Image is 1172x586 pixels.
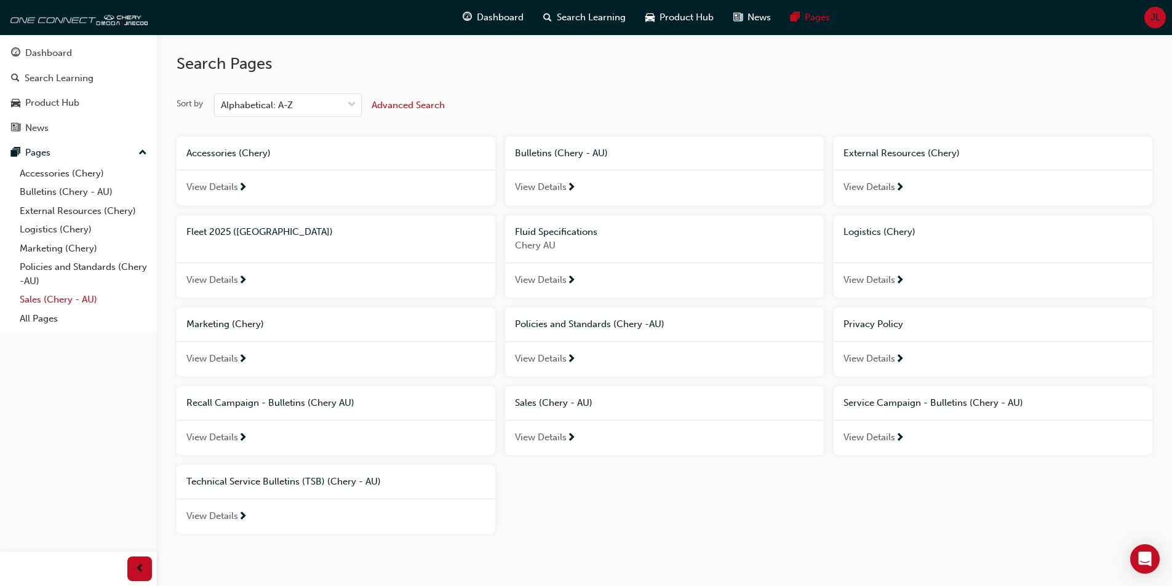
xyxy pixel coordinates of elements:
span: next-icon [895,354,904,365]
a: External Resources (Chery)View Details [834,137,1152,205]
span: next-icon [895,275,904,287]
button: Pages [5,141,152,164]
a: All Pages [15,309,152,328]
a: Bulletins (Chery - AU) [15,183,152,202]
a: pages-iconPages [781,5,840,30]
span: Sales (Chery - AU) [515,397,592,408]
a: News [5,117,152,140]
button: Advanced Search [372,93,445,117]
span: External Resources (Chery) [843,148,960,159]
span: View Details [515,180,567,194]
span: Logistics (Chery) [843,226,915,237]
span: guage-icon [11,48,20,59]
button: DashboardSearch LearningProduct HubNews [5,39,152,141]
span: news-icon [11,123,20,134]
span: View Details [515,273,567,287]
span: next-icon [238,354,247,365]
button: JL [1144,7,1166,28]
a: news-iconNews [724,5,781,30]
span: next-icon [567,433,576,444]
a: Policies and Standards (Chery -AU)View Details [505,307,824,376]
span: View Details [186,180,238,194]
a: search-iconSearch Learning [533,5,636,30]
span: View Details [843,273,895,287]
span: View Details [515,430,567,445]
span: pages-icon [11,148,20,159]
span: next-icon [567,275,576,287]
span: next-icon [238,512,247,523]
span: Bulletins (Chery - AU) [515,148,608,159]
a: Fluid SpecificationsChery AUView Details [505,215,824,298]
span: up-icon [138,145,147,161]
div: Sort by [177,98,203,110]
a: Sales (Chery - AU)View Details [505,386,824,455]
span: next-icon [895,433,904,444]
span: next-icon [238,275,247,287]
span: Privacy Policy [843,319,903,330]
a: Logistics (Chery) [15,220,152,239]
a: Logistics (Chery)View Details [834,215,1152,298]
span: search-icon [11,73,20,84]
span: down-icon [348,97,356,113]
a: car-iconProduct Hub [636,5,724,30]
span: View Details [843,352,895,366]
a: Dashboard [5,42,152,65]
a: Policies and Standards (Chery -AU) [15,258,152,290]
span: Accessories (Chery) [186,148,271,159]
span: prev-icon [135,561,145,577]
span: Advanced Search [372,100,445,111]
a: Privacy PolicyView Details [834,307,1152,376]
span: Pages [805,10,830,25]
a: Bulletins (Chery - AU)View Details [505,137,824,205]
span: pages-icon [791,10,800,25]
div: Open Intercom Messenger [1130,544,1160,574]
span: Fleet 2025 ([GEOGRAPHIC_DATA]) [186,226,333,237]
span: Policies and Standards (Chery -AU) [515,319,664,330]
a: Technical Service Bulletins (TSB) (Chery - AU)View Details [177,465,495,534]
div: Alphabetical: A-Z [221,98,293,113]
span: next-icon [567,354,576,365]
span: View Details [515,352,567,366]
span: Product Hub [660,10,714,25]
span: Technical Service Bulletins (TSB) (Chery - AU) [186,476,381,487]
span: View Details [186,352,238,366]
img: oneconnect [6,5,148,30]
span: next-icon [238,433,247,444]
a: Marketing (Chery) [15,239,152,258]
span: next-icon [567,183,576,194]
div: News [25,121,49,135]
span: Marketing (Chery) [186,319,264,330]
span: View Details [186,273,238,287]
div: Pages [25,146,50,160]
a: Fleet 2025 ([GEOGRAPHIC_DATA])View Details [177,215,495,298]
a: Sales (Chery - AU) [15,290,152,309]
a: Recall Campaign - Bulletins (Chery AU)View Details [177,386,495,455]
span: car-icon [645,10,655,25]
a: Accessories (Chery)View Details [177,137,495,205]
a: Search Learning [5,67,152,90]
a: guage-iconDashboard [453,5,533,30]
div: Product Hub [25,96,79,110]
a: Product Hub [5,92,152,114]
span: News [747,10,771,25]
a: Service Campaign - Bulletins (Chery - AU)View Details [834,386,1152,455]
span: Dashboard [477,10,524,25]
span: next-icon [895,183,904,194]
div: Search Learning [25,71,94,85]
span: JL [1150,10,1160,25]
span: next-icon [238,183,247,194]
div: Dashboard [25,46,72,60]
span: View Details [843,430,895,445]
span: search-icon [543,10,552,25]
span: news-icon [733,10,743,25]
span: View Details [186,509,238,523]
h2: Search Pages [177,54,1152,74]
a: Accessories (Chery) [15,164,152,183]
a: Marketing (Chery)View Details [177,307,495,376]
span: Chery AU [515,239,814,253]
a: External Resources (Chery) [15,202,152,221]
span: guage-icon [463,10,472,25]
span: Search Learning [557,10,626,25]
